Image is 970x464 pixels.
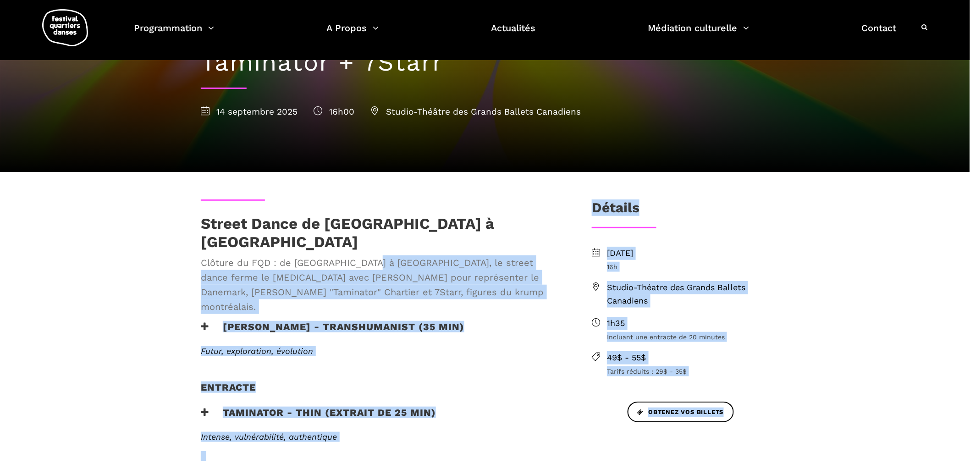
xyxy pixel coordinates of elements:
[592,199,639,222] h3: Détails
[607,281,769,308] span: Studio-Théatre des Grands Ballets Canadiens
[607,317,769,330] span: 1h35
[42,9,88,46] img: logo-fqd-med
[607,262,769,272] span: 16h
[201,106,298,117] span: 14 septembre 2025
[491,20,536,47] a: Actualités
[201,215,562,251] h1: Street Dance de [GEOGRAPHIC_DATA] à [GEOGRAPHIC_DATA]
[648,20,750,47] a: Médiation culturelle
[607,247,769,260] span: [DATE]
[201,346,313,356] span: Futur, exploration, évolution
[607,366,769,376] span: Tarifs réduits : 29$ - 35$
[638,408,724,417] span: Obtenez vos billets
[370,106,581,117] span: Studio-Théâtre des Grands Ballets Canadiens
[201,255,562,314] span: Clôture du FQD : de [GEOGRAPHIC_DATA] à [GEOGRAPHIC_DATA], le street dance ferme le [MEDICAL_DATA...
[607,332,769,342] span: Incluant une entracte de 20 minutes
[326,20,379,47] a: A Propos
[201,381,256,404] h4: Entracte
[628,402,734,422] a: Obtenez vos billets
[862,20,897,47] a: Contact
[607,351,769,365] span: 49$ - 55$
[201,407,436,430] h3: Taminator - Thin (extrait de 25 min)
[314,106,354,117] span: 16h00
[201,432,337,442] span: Intense, vulnérabilité, authentique
[134,20,214,47] a: Programmation
[201,321,464,344] h3: [PERSON_NAME] - TRANSHUMANIST (35 min)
